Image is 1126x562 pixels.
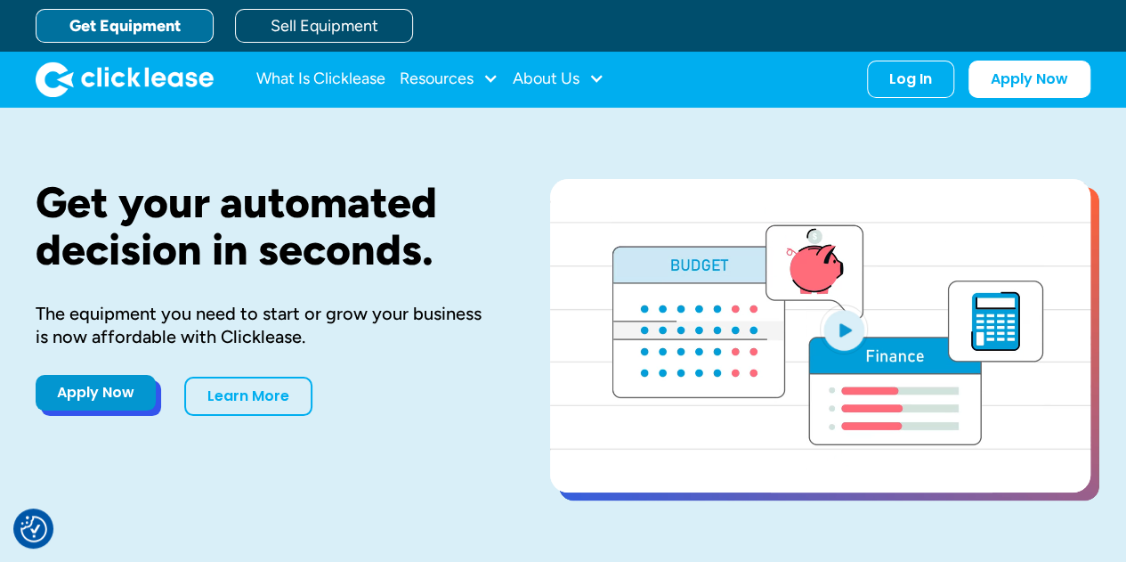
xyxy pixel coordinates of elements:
div: Log In [889,70,932,88]
a: home [36,61,214,97]
div: Resources [400,61,498,97]
a: Learn More [184,377,312,416]
a: open lightbox [550,179,1090,493]
button: Consent Preferences [20,516,47,542]
a: Sell Equipment [235,9,413,43]
img: Clicklease logo [36,61,214,97]
h1: Get your automated decision in seconds. [36,179,493,273]
img: Blue play button logo on a light blue circular background [820,305,868,354]
div: The equipment you need to start or grow your business is now affordable with Clicklease. [36,302,493,348]
a: Get Equipment [36,9,214,43]
a: What Is Clicklease [256,61,385,97]
a: Apply Now [968,61,1090,98]
a: Apply Now [36,375,156,411]
div: About Us [513,61,604,97]
img: Revisit consent button [20,516,47,542]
